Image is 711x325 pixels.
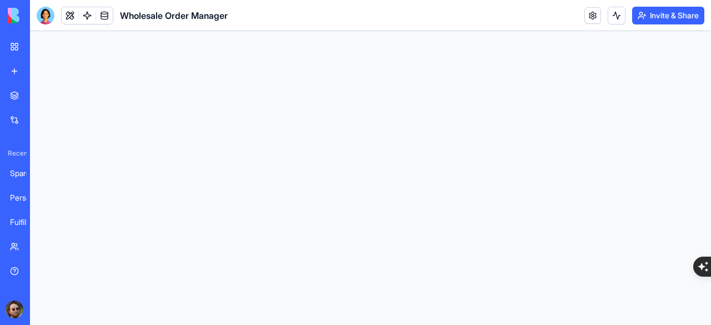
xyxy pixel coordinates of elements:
[10,217,41,228] div: FulfillHub Pro
[3,211,48,233] a: FulfillHub Pro
[120,9,228,22] span: Wholesale Order Manager
[6,301,23,318] img: ACg8ocLOzJOMfx9isZ1m78W96V-9B_-F0ZO2mgTmhXa4GGAzbULkhUdz=s96-c
[8,8,77,23] img: logo
[3,162,48,184] a: Spare Parts Inventory System
[10,168,41,179] div: Spare Parts Inventory System
[3,149,27,158] span: Recent
[3,187,48,209] a: Personal Budget Manager
[10,192,41,203] div: Personal Budget Manager
[632,7,704,24] button: Invite & Share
